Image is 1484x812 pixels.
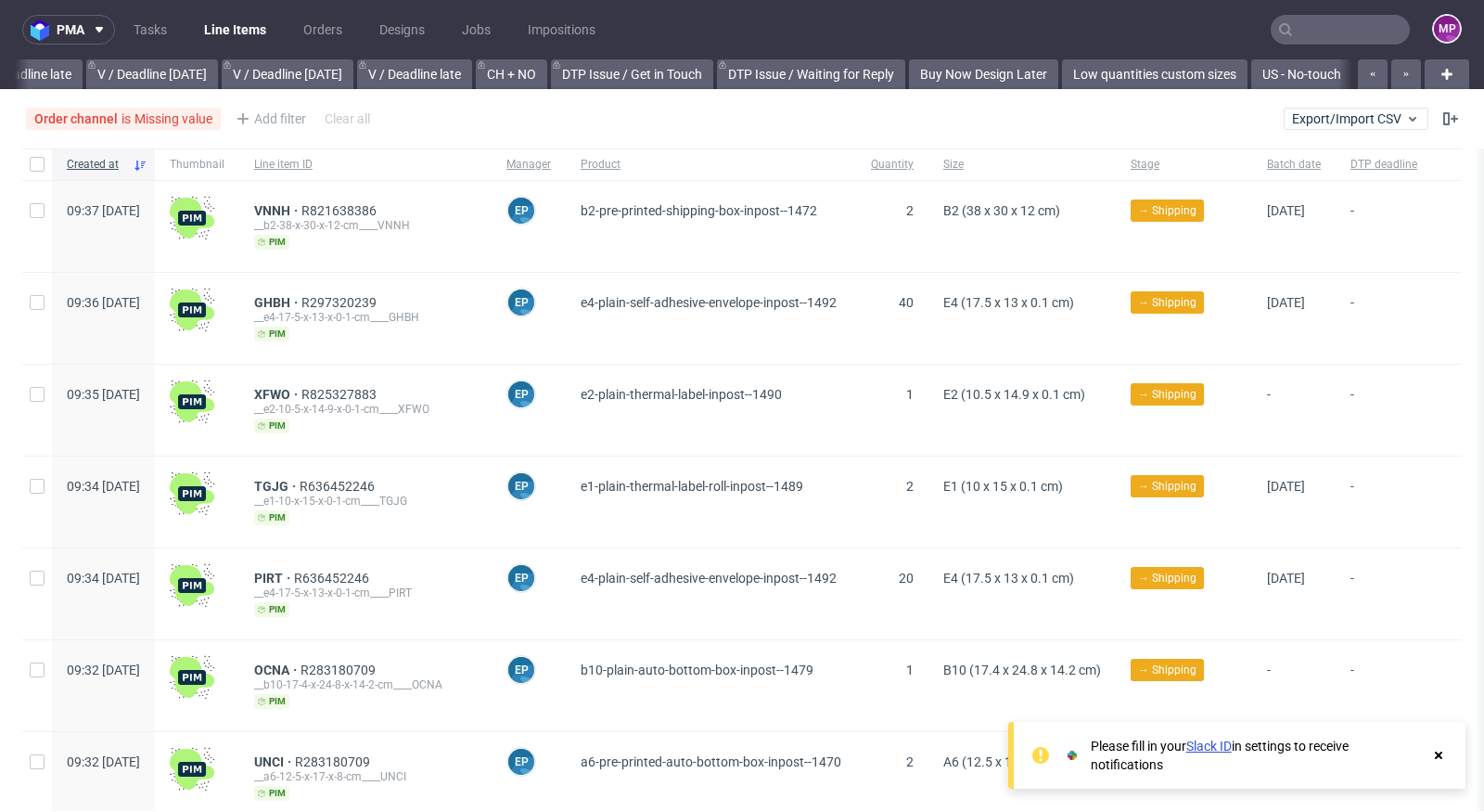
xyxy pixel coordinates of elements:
[254,218,477,233] div: __b2-38-x-30-x-12-cm____VNNH
[86,59,218,89] a: V / Deadline [DATE]
[295,754,374,769] a: R283180709
[508,565,534,591] figcaption: EP
[1267,387,1321,433] span: -
[22,15,115,45] button: pma
[899,295,914,310] span: 40
[508,749,534,775] figcaption: EP
[301,663,379,677] a: R283180709
[1138,570,1196,586] span: → Shipping
[254,494,477,509] div: __e1-10-x-15-x-0-1-cm____TGJG
[1267,479,1305,494] span: [DATE]
[301,387,380,402] a: R825327883
[134,111,212,126] div: Missing value
[67,663,140,677] span: 09:32 [DATE]
[906,663,914,677] span: 1
[581,571,837,586] span: e4-plain-self-adhesive-envelope-inpost--1492
[1350,663,1417,709] span: -
[301,203,380,218] a: R821638386
[517,15,607,45] a: Impositions
[254,157,477,173] span: Line item ID
[170,563,214,608] img: wHgJFi1I6lmhQAAAABJRU5ErkJggg==
[1350,387,1417,433] span: -
[506,157,551,173] span: Manager
[67,157,125,173] span: Created at
[170,157,224,173] span: Thumbnail
[899,571,914,586] span: 20
[1267,157,1321,173] span: Batch date
[476,59,547,89] a: CH + NO
[254,295,301,310] a: GHBH
[254,310,477,325] div: __e4-17-5-x-13-x-0-1-cm____GHBH
[1267,203,1305,218] span: [DATE]
[943,295,1074,310] span: E4 (17.5 x 13 x 0.1 cm)
[254,586,477,600] div: __e4-17-5-x-13-x-0-1-cm____PIRT
[906,479,914,494] span: 2
[254,479,300,494] a: TGJG
[254,663,301,677] a: OCNA
[1434,16,1460,42] figcaption: MP
[292,15,353,45] a: Orders
[67,571,140,586] span: 09:34 [DATE]
[551,59,713,89] a: DTP Issue / Get in Touch
[1138,294,1196,311] span: → Shipping
[581,479,803,494] span: e1-plain-thermal-label-roll-inpost--1489
[508,290,534,316] figcaption: EP
[1267,571,1305,586] span: [DATE]
[906,203,914,218] span: 2
[254,769,477,784] div: __a6-12-5-x-17-x-8-cm____UNCI
[170,655,214,700] img: wHgJFi1I6lmhQAAAABJRU5ErkJggg==
[357,59,472,89] a: V / Deadline late
[943,754,1064,769] span: A6 (12.5 x 17 x 8 cm)
[300,479,378,494] a: R636452246
[122,15,178,45] a: Tasks
[294,571,373,586] a: R636452246
[170,380,214,424] img: wHgJFi1I6lmhQAAAABJRU5ErkJggg==
[1350,571,1417,617] span: -
[508,657,534,683] figcaption: EP
[170,196,214,240] img: wHgJFi1I6lmhQAAAABJRU5ErkJggg==
[1138,478,1196,495] span: → Shipping
[254,754,295,769] a: UNCI
[943,203,1060,218] span: B2 (38 x 30 x 12 cm)
[193,15,277,45] a: Line Items
[1062,59,1247,89] a: Low quantities custom sizes
[321,106,374,132] div: Clear all
[581,203,817,218] span: b2-pre-printed-shipping-box-inpost--1472
[254,571,294,586] a: PIRT
[1292,111,1420,126] span: Export/Import CSV
[368,15,436,45] a: Designs
[581,754,841,769] span: a6-pre-printed-auto-bottom-box-inpost--1470
[67,754,140,769] span: 09:32 [DATE]
[508,473,534,499] figcaption: EP
[222,59,353,89] a: V / Deadline [DATE]
[581,663,813,677] span: b10-plain-auto-bottom-box-inpost--1479
[871,157,914,173] span: Quantity
[301,295,380,310] a: R297320239
[67,203,140,218] span: 09:37 [DATE]
[717,59,905,89] a: DTP Issue / Waiting for Reply
[1267,663,1321,709] span: -
[581,157,841,173] span: Product
[1138,386,1196,403] span: → Shipping
[57,23,84,36] span: pma
[508,381,534,407] figcaption: EP
[1186,739,1232,754] a: Slack ID
[1350,295,1417,342] span: -
[254,203,301,218] a: VNNH
[254,786,289,801] span: pim
[1284,108,1428,130] button: Export/Import CSV
[1350,203,1417,250] span: -
[254,387,301,402] a: XFWO
[34,111,122,126] span: Order channel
